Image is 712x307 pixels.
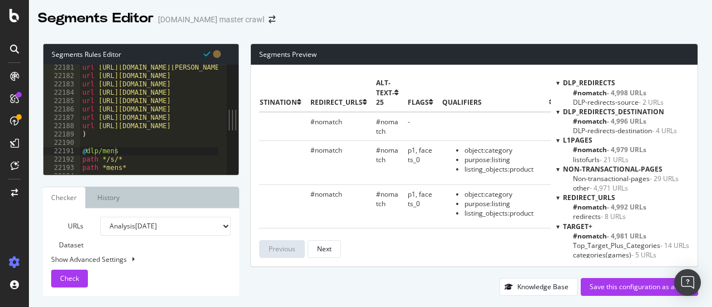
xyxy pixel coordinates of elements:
[43,130,80,139] div: 22189
[43,80,80,89] div: 22183
[376,189,398,208] span: #nomatch
[660,241,689,250] span: - 14 URLs
[43,164,80,172] div: 22193
[43,217,92,255] label: URLs Dataset
[43,187,86,208] a: Checker
[43,147,80,155] div: 22191
[639,98,664,107] span: - 2 URLs
[408,117,410,126] span: -
[376,78,394,106] span: alt-text-25
[43,172,80,181] div: 22194
[43,105,80,114] div: 22186
[573,202,646,212] span: Click to filter Redirect_URLs on #nomatch
[43,114,80,122] div: 22187
[674,269,701,296] div: Open Intercom Messenger
[43,139,80,147] div: 22190
[376,117,398,136] span: #nomatch
[563,222,592,231] span: Target+
[43,72,80,80] div: 22182
[60,274,79,283] span: Check
[408,189,432,208] span: p1, facets_0
[251,44,698,65] div: Segments Preview
[51,270,88,287] button: Check
[573,241,689,250] span: Click to filter Target+ on Top_Target_Plus_Categories
[563,135,592,145] span: L1Pages
[600,155,629,164] span: - 21 URLs
[308,240,341,258] button: Next
[43,89,80,97] div: 22184
[573,231,646,241] span: Click to filter Target+ on #nomatch
[213,48,221,59] span: You have unsaved modifications
[464,164,553,174] li: listing_objects : product
[573,98,664,107] span: Click to filter DLP_Redirects on DLP-redirects-source
[573,145,646,154] span: Click to filter L1Pages on #nomatch
[43,255,222,264] div: Show Advanced Settings
[573,155,629,164] span: Click to filter L1Pages on listofurls
[563,193,615,202] span: Redirect_URLs
[43,122,80,130] div: 22188
[158,14,264,25] div: [DOMAIN_NAME] master crawl
[259,240,305,258] button: Previous
[442,98,549,107] span: qualifiers
[563,107,664,116] span: DLP_Redirects_destination
[607,116,646,126] span: - 4,996 URLs
[563,164,662,174] span: Non-transactional-pages
[464,155,553,164] li: purpose : listing
[601,212,626,221] span: - 8 URLs
[573,116,646,126] span: Click to filter DLP_Redirects_destination on #nomatch
[563,78,615,87] span: DLP_Redirects
[573,183,628,193] span: Click to filter Non-transactional-pages on other
[573,174,679,183] span: Click to filter Non-transactional-pages on Non-transactional-pages
[88,187,128,208] a: History
[43,155,80,164] div: 22192
[573,250,656,260] span: Click to filter Target+ on categories(games)
[310,117,342,126] span: #nomatch
[581,278,698,296] button: Save this configuration as active
[590,183,628,193] span: - 4,971 URLs
[573,212,626,221] span: Click to filter Redirect_URLs on redirects
[269,16,275,23] div: arrow-right-arrow-left
[517,282,568,291] div: Knowledge Base
[464,189,553,199] li: object : category
[607,145,646,154] span: - 4,979 URLs
[500,278,578,296] button: Knowledge Base
[607,231,646,241] span: - 4,981 URLs
[590,282,689,291] div: Save this configuration as active
[607,202,646,212] span: - 4,992 URLs
[631,250,656,260] span: - 5 URLs
[310,189,342,199] span: #nomatch
[464,145,553,155] li: object : category
[464,208,553,218] li: listing_objects : product
[43,97,80,105] div: 22185
[310,145,342,155] span: #nomatch
[38,9,154,28] div: Segments Editor
[376,145,398,164] span: #nomatch
[652,126,677,135] span: - 4 URLs
[269,244,295,254] div: Previous
[408,145,432,164] span: p1, facets_0
[310,98,363,107] span: Redirect_URLs
[204,48,210,59] span: Syntax is valid
[573,126,677,135] span: Click to filter DLP_Redirects_destination on DLP-redirects-destination
[500,282,578,291] a: Knowledge Base
[464,199,553,208] li: purpose : listing
[408,98,429,107] span: flags
[43,64,80,72] div: 22181
[650,174,679,183] span: - 29 URLs
[43,44,239,65] div: Segments Rules Editor
[607,88,646,98] span: - 4,998 URLs
[573,88,646,98] span: Click to filter DLP_Redirects on #nomatch
[317,244,332,254] div: Next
